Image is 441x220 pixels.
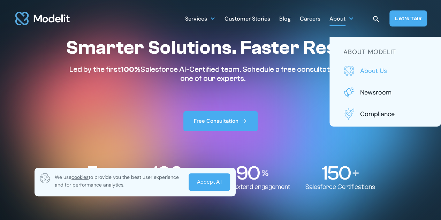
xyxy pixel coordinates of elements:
[279,12,291,25] a: Blog
[261,170,268,176] img: Percentage
[71,174,89,180] span: cookies
[66,36,375,59] h1: Smarter Solutions. Faster Results.
[279,13,291,26] div: Blog
[225,13,270,26] div: Customer Stories
[86,163,98,183] p: 5
[300,13,320,26] div: Careers
[360,88,427,97] p: Newsroom
[343,108,427,120] a: Compliance
[185,12,215,25] div: Services
[183,111,258,131] a: Free Consultation
[329,13,345,26] div: About
[343,87,427,98] a: Newsroom
[14,8,71,29] img: modelit logo
[360,109,427,119] p: Compliance
[121,65,140,74] span: 100%
[329,12,354,25] div: About
[152,163,182,183] p: 100
[352,170,359,176] img: Plus
[360,66,427,75] p: About us
[241,118,247,124] img: arrow right
[185,13,207,26] div: Services
[214,183,290,191] p: Clients extend engagement
[55,173,184,189] p: We use to provide you the best user experience and for performance analytics.
[300,12,320,25] a: Careers
[305,183,375,191] p: Salesforce Certifications
[329,37,441,127] nav: About
[225,12,270,25] a: Customer Stories
[236,163,259,183] p: 90
[343,47,427,57] h5: about modelit
[321,163,350,183] p: 150
[389,10,427,26] a: Let’s Talk
[14,8,71,29] a: home
[395,15,421,22] div: Let’s Talk
[194,117,238,125] div: Free Consultation
[66,65,359,83] p: Led by the first Salesforce AI-Certified team. Schedule a free consultation with one of our experts.
[189,173,230,191] a: Accept All
[343,65,427,76] a: About us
